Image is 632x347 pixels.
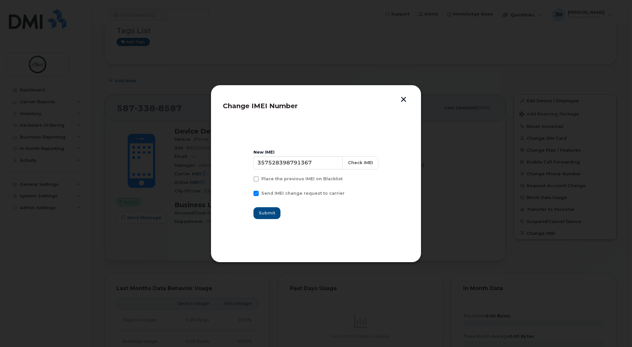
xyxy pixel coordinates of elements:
button: Check IMEI [342,156,379,169]
span: Submit [259,210,275,216]
button: Submit [253,207,280,219]
input: Place the previous IMEI on Blacklist [246,176,249,180]
div: New IMEI [253,150,379,155]
span: Place the previous IMEI on Blacklist [261,176,343,181]
input: Send IMEI change request to carrier [246,191,249,194]
span: Change IMEI Number [223,102,298,110]
span: Send IMEI change request to carrier [261,191,345,196]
